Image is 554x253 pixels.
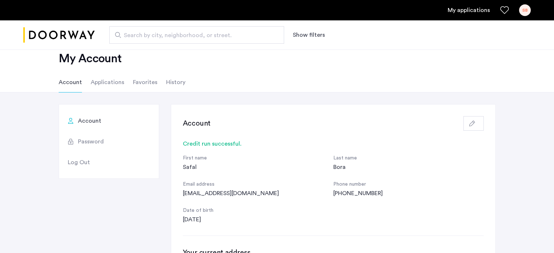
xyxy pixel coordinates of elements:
[448,6,490,15] a: My application
[109,26,284,44] input: Apartment Search
[68,158,90,167] span: Log Out
[183,189,333,198] div: [EMAIL_ADDRESS][DOMAIN_NAME]
[183,154,333,163] div: First name
[500,6,509,15] a: Favorites
[293,31,325,39] button: Show or hide filters
[333,163,484,171] div: Bora
[333,154,484,163] div: Last name
[183,163,333,171] div: Safal
[183,206,333,215] div: Date of birth
[183,118,211,129] h3: Account
[463,116,484,131] button: button
[23,21,95,49] img: logo
[133,72,157,92] li: Favorites
[91,72,124,92] li: Applications
[183,180,333,189] div: Email address
[333,180,484,189] div: Phone number
[166,72,185,92] li: History
[78,137,104,146] span: Password
[59,72,82,92] li: Account
[183,215,333,224] div: [DATE]
[183,139,484,148] div: Credit run successful.
[78,116,101,125] span: Account
[124,31,264,40] span: Search by city, neighborhood, or street.
[59,51,496,66] h2: My Account
[333,189,484,198] div: [PHONE_NUMBER]
[519,4,531,16] div: SB
[23,21,95,49] a: Cazamio logo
